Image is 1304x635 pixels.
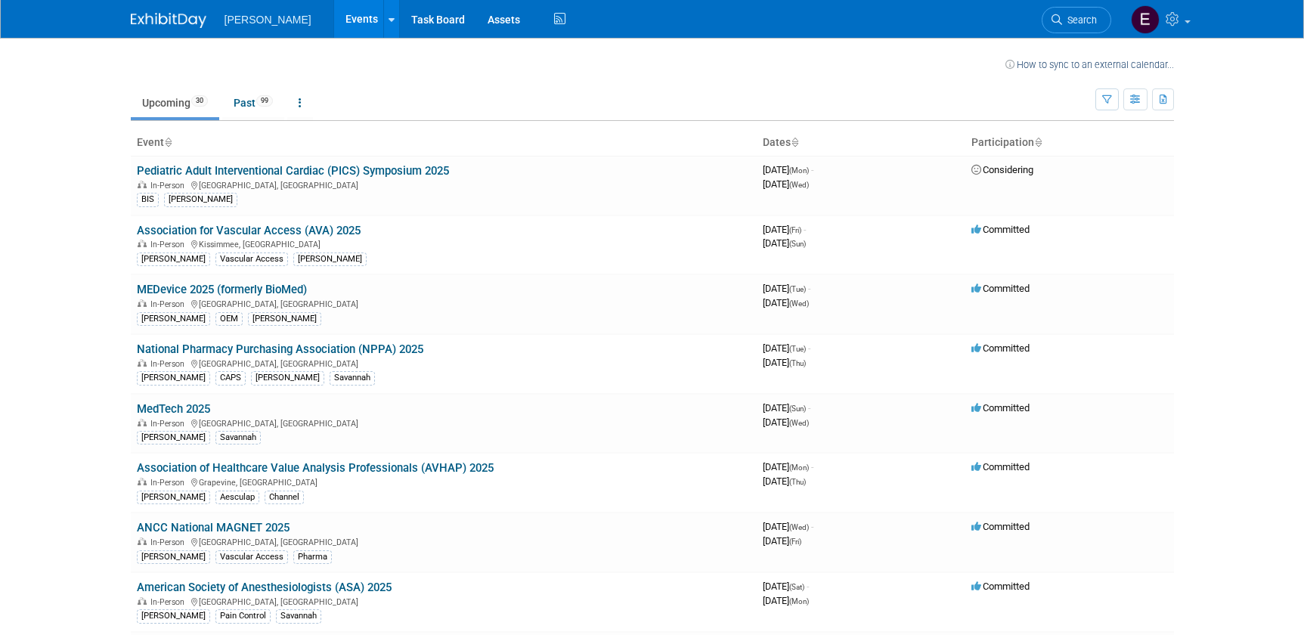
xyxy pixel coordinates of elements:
a: Association for Vascular Access (AVA) 2025 [137,224,361,237]
span: (Wed) [789,419,809,427]
span: - [804,224,806,235]
a: Past99 [222,88,284,117]
div: Kissimmee, [GEOGRAPHIC_DATA] [137,237,751,249]
span: [DATE] [763,461,813,472]
div: [PERSON_NAME] [137,609,210,623]
a: MEDevice 2025 (formerly BioMed) [137,283,307,296]
div: Savannah [330,371,375,385]
span: Search [1062,14,1097,26]
img: In-Person Event [138,419,147,426]
div: [PERSON_NAME] [137,252,210,266]
span: [DATE] [763,521,813,532]
span: [DATE] [763,581,809,592]
span: In-Person [150,537,189,547]
span: In-Person [150,299,189,309]
span: In-Person [150,240,189,249]
span: (Mon) [789,597,809,606]
a: National Pharmacy Purchasing Association (NPPA) 2025 [137,342,423,356]
img: Emily Janik [1131,5,1160,34]
div: [PERSON_NAME] [251,371,324,385]
img: In-Person Event [138,240,147,247]
div: [PERSON_NAME] [293,252,367,266]
div: Vascular Access [215,550,288,564]
span: (Fri) [789,537,801,546]
div: Channel [265,491,304,504]
span: - [811,164,813,175]
a: MedTech 2025 [137,402,210,416]
span: [DATE] [763,402,810,414]
div: CAPS [215,371,246,385]
div: [PERSON_NAME] [137,312,210,326]
span: In-Person [150,597,189,607]
span: Committed [971,283,1030,294]
span: In-Person [150,181,189,190]
span: [DATE] [763,283,810,294]
span: (Wed) [789,181,809,189]
div: Pain Control [215,609,271,623]
span: [DATE] [763,357,806,368]
span: Considering [971,164,1033,175]
span: [DATE] [763,297,809,308]
div: Vascular Access [215,252,288,266]
div: [GEOGRAPHIC_DATA], [GEOGRAPHIC_DATA] [137,297,751,309]
th: Dates [757,130,965,156]
a: Sort by Start Date [791,136,798,148]
span: (Mon) [789,463,809,472]
th: Event [131,130,757,156]
span: - [811,461,813,472]
div: [GEOGRAPHIC_DATA], [GEOGRAPHIC_DATA] [137,178,751,190]
a: Search [1042,7,1111,33]
span: (Sun) [789,404,806,413]
img: In-Person Event [138,597,147,605]
span: In-Person [150,359,189,369]
span: [DATE] [763,164,813,175]
div: BIS [137,193,159,206]
span: - [811,521,813,532]
span: Committed [971,581,1030,592]
a: American Society of Anesthesiologists (ASA) 2025 [137,581,392,594]
span: In-Person [150,419,189,429]
a: ANCC National MAGNET 2025 [137,521,290,534]
img: In-Person Event [138,181,147,188]
span: [DATE] [763,475,806,487]
div: [PERSON_NAME] [137,371,210,385]
span: [DATE] [763,342,810,354]
div: Grapevine, [GEOGRAPHIC_DATA] [137,475,751,488]
div: [PERSON_NAME] [137,431,210,444]
span: - [808,402,810,414]
a: Association of Healthcare Value Analysis Professionals (AVHAP) 2025 [137,461,494,475]
span: Committed [971,402,1030,414]
a: Pediatric Adult Interventional Cardiac (PICS) Symposium 2025 [137,164,449,178]
img: ExhibitDay [131,13,206,28]
span: (Wed) [789,299,809,308]
span: Committed [971,521,1030,532]
div: [GEOGRAPHIC_DATA], [GEOGRAPHIC_DATA] [137,595,751,607]
a: How to sync to an external calendar... [1005,59,1174,70]
span: [DATE] [763,237,806,249]
div: Pharma [293,550,332,564]
span: Committed [971,342,1030,354]
span: (Thu) [789,359,806,367]
a: Upcoming30 [131,88,219,117]
a: Sort by Participation Type [1034,136,1042,148]
img: In-Person Event [138,359,147,367]
span: (Mon) [789,166,809,175]
span: - [807,581,809,592]
div: [GEOGRAPHIC_DATA], [GEOGRAPHIC_DATA] [137,417,751,429]
div: [GEOGRAPHIC_DATA], [GEOGRAPHIC_DATA] [137,357,751,369]
span: [DATE] [763,535,801,547]
span: (Tue) [789,345,806,353]
div: Savannah [215,431,261,444]
span: - [808,342,810,354]
span: [PERSON_NAME] [225,14,311,26]
span: (Fri) [789,226,801,234]
th: Participation [965,130,1174,156]
span: [DATE] [763,178,809,190]
span: [DATE] [763,417,809,428]
span: (Sun) [789,240,806,248]
div: [PERSON_NAME] [137,491,210,504]
span: (Wed) [789,523,809,531]
span: 99 [256,95,273,107]
img: In-Person Event [138,478,147,485]
div: [GEOGRAPHIC_DATA], [GEOGRAPHIC_DATA] [137,535,751,547]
